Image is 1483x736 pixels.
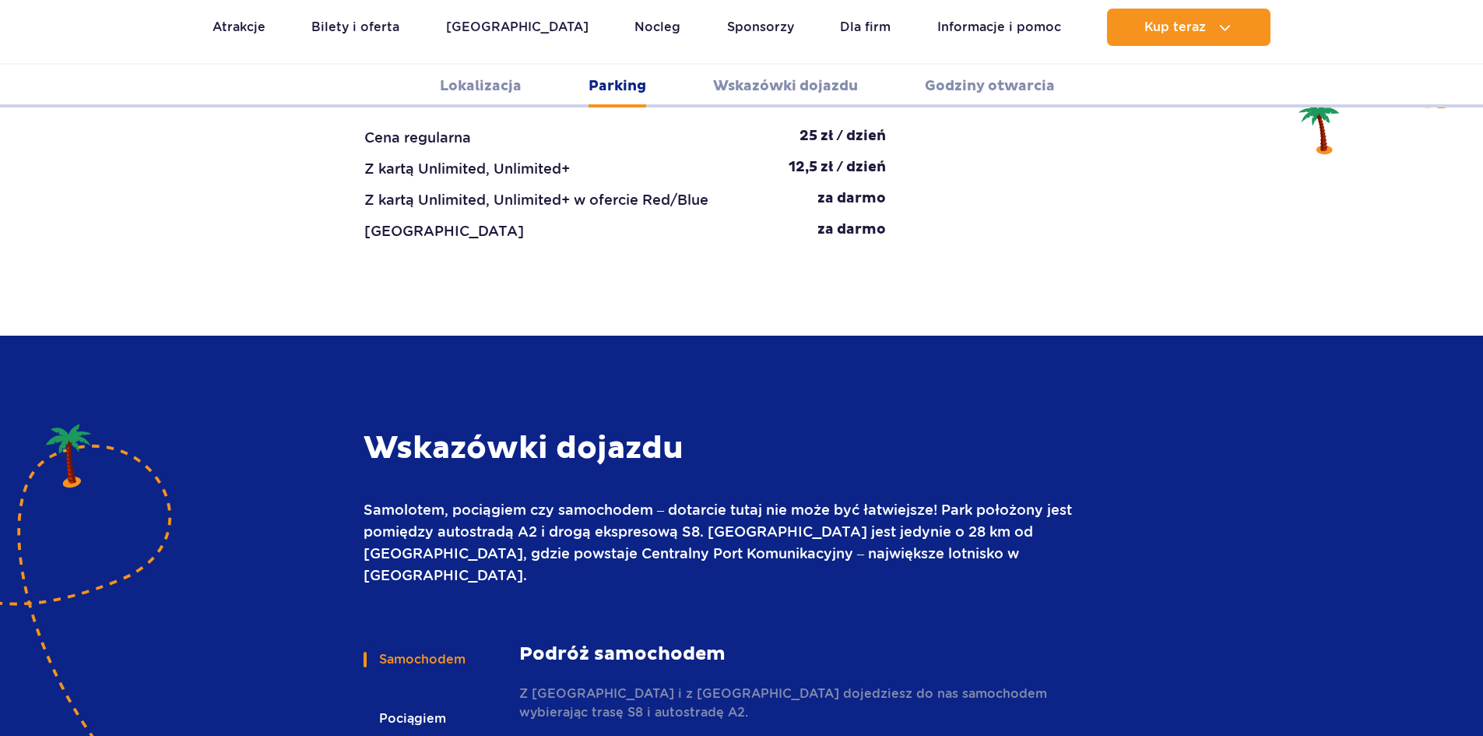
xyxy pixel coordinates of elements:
[364,158,570,180] div: Z kartą Unlimited, Unlimited+
[519,685,1081,722] p: Z [GEOGRAPHIC_DATA] i z [GEOGRAPHIC_DATA] dojedziesz do nas samochodem wybierając trasę S8 i auto...
[727,9,794,46] a: Sponsorzy
[213,9,265,46] a: Atrakcje
[364,429,1081,468] h3: Wskazówki dojazdu
[364,499,1081,586] p: Samolotem, pociągiem czy samochodem – dotarcie tutaj nie może być łatwiejsze! Park położony jest ...
[1144,20,1206,34] span: Kup teraz
[937,9,1061,46] a: Informacje i pomoc
[713,65,858,107] a: Wskazówki dojazdu
[1107,9,1270,46] button: Kup teraz
[364,189,708,211] div: Z kartą Unlimited, Unlimited+ w ofercie Red/Blue
[799,127,886,149] div: 25 zł / dzień
[817,220,886,242] div: za darmo
[589,65,646,107] a: Parking
[925,65,1055,107] a: Godziny otwarcia
[364,220,524,242] div: [GEOGRAPHIC_DATA]
[440,65,522,107] a: Lokalizacja
[364,702,459,736] button: Pociągiem
[364,643,479,677] button: Samochodem
[519,643,1081,666] strong: Podróż samochodem
[446,9,589,46] a: [GEOGRAPHIC_DATA]
[634,9,680,46] a: Nocleg
[789,158,886,180] div: 12,5 zł / dzień
[840,9,891,46] a: Dla firm
[311,9,399,46] a: Bilety i oferta
[817,189,886,211] div: za darmo
[364,127,471,149] div: Cena regularna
